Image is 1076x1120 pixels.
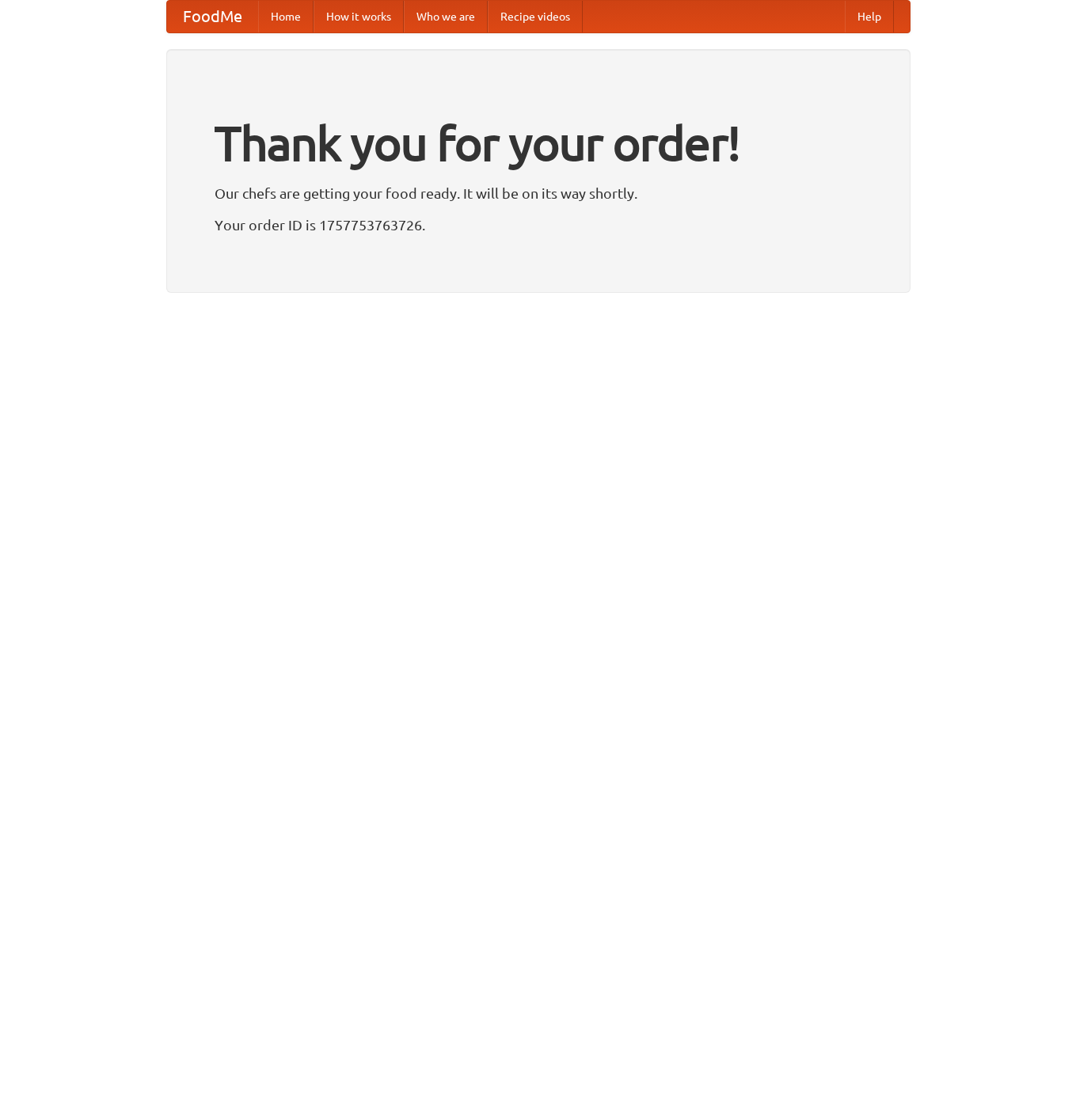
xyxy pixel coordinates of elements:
a: Who we are [404,1,488,32]
a: How it works [314,1,404,32]
a: FoodMe [167,1,258,32]
a: Recipe videos [488,1,583,32]
p: Your order ID is 1757753763726. [215,213,862,237]
a: Help [845,1,894,32]
p: Our chefs are getting your food ready. It will be on its way shortly. [215,181,862,205]
h1: Thank you for your order! [215,105,862,181]
a: Home [258,1,314,32]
